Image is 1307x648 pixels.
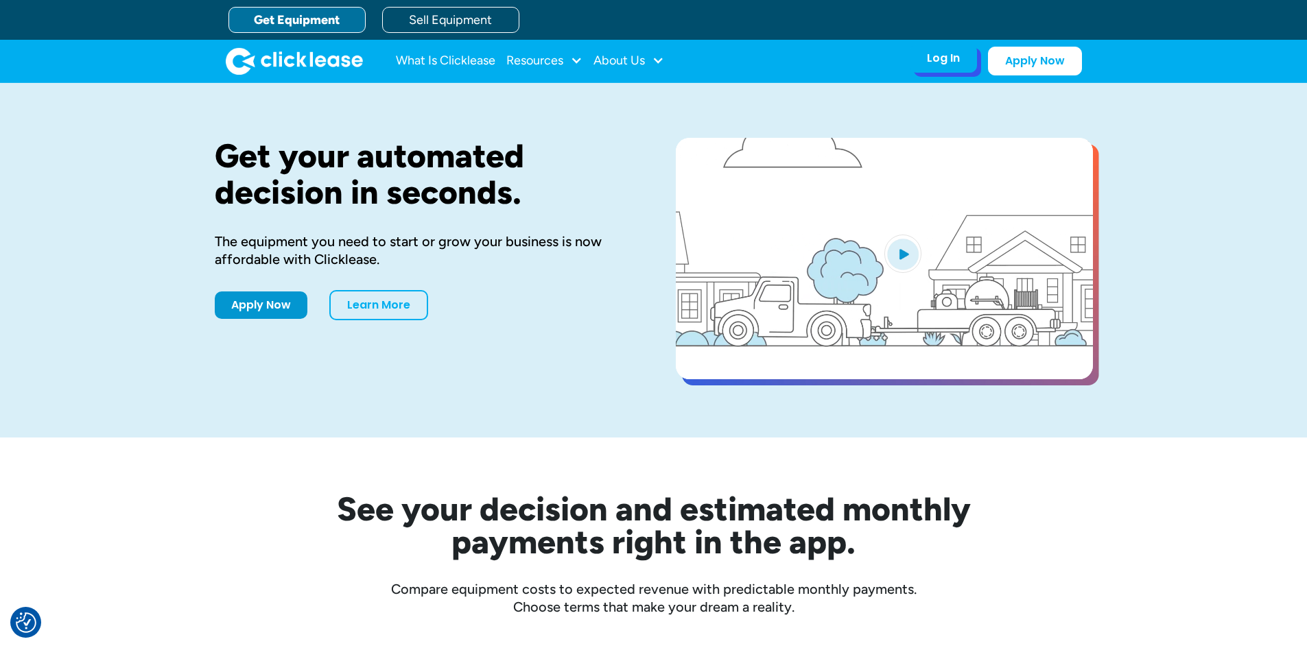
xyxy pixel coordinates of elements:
[593,47,664,75] div: About Us
[16,612,36,633] button: Consent Preferences
[226,47,363,75] img: Clicklease logo
[215,580,1093,616] div: Compare equipment costs to expected revenue with predictable monthly payments. Choose terms that ...
[215,138,632,211] h1: Get your automated decision in seconds.
[228,7,366,33] a: Get Equipment
[988,47,1082,75] a: Apply Now
[927,51,960,65] div: Log In
[215,232,632,268] div: The equipment you need to start or grow your business is now affordable with Clicklease.
[884,235,921,273] img: Blue play button logo on a light blue circular background
[506,47,582,75] div: Resources
[215,291,307,319] a: Apply Now
[270,492,1038,558] h2: See your decision and estimated monthly payments right in the app.
[382,7,519,33] a: Sell Equipment
[396,47,495,75] a: What Is Clicklease
[329,290,428,320] a: Learn More
[16,612,36,633] img: Revisit consent button
[226,47,363,75] a: home
[676,138,1093,379] a: open lightbox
